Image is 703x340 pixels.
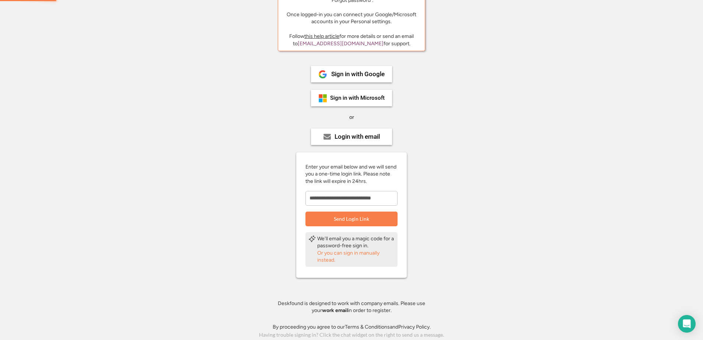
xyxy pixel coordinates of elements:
a: Privacy Policy. [398,324,431,330]
div: Login with email [335,134,380,140]
div: Deskfound is designed to work with company emails. Please use your in order to register. [269,300,434,314]
img: 1024px-Google__G__Logo.svg.png [318,70,327,79]
div: Or you can sign in manually instead. [317,249,395,264]
a: Terms & Conditions [345,324,390,330]
img: ms-symbollockup_mssymbol_19.png [318,94,327,103]
div: Sign in with Google [331,71,385,77]
a: this help article [304,33,339,39]
div: Open Intercom Messenger [678,315,696,333]
div: Enter your email below and we will send you a one-time login link. Please note the link will expi... [305,163,398,185]
div: By proceeding you agree to our and [273,323,431,331]
button: Send Login Link [305,212,398,226]
div: We'll email you a magic code for a password-free sign in. [317,235,395,249]
strong: work email [322,307,348,314]
div: Sign in with Microsoft [330,95,385,101]
div: or [349,114,354,121]
a: [EMAIL_ADDRESS][DOMAIN_NAME] [298,40,384,47]
div: Follow for more details or send an email to for support. [284,33,419,47]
